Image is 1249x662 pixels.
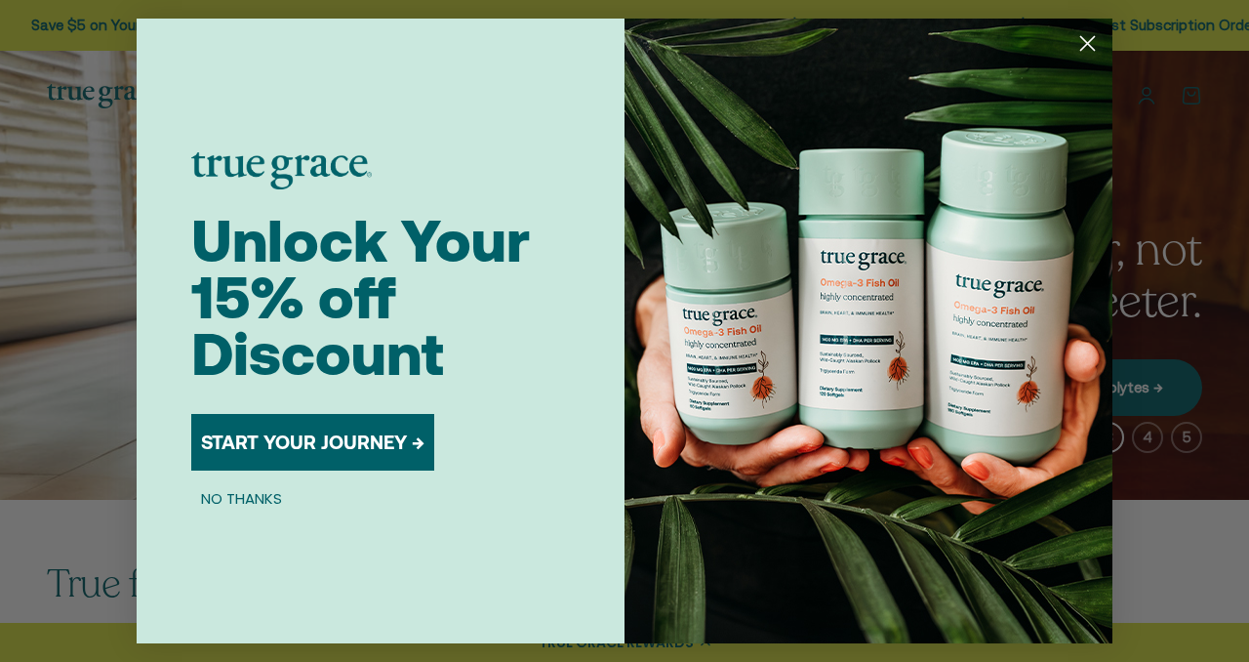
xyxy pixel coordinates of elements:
[1070,26,1105,61] button: Close dialog
[624,19,1112,643] img: 098727d5-50f8-4f9b-9554-844bb8da1403.jpeg
[191,414,434,471] button: START YOUR JOURNEY →
[191,207,530,388] span: Unlock Your 15% off Discount
[191,152,372,189] img: logo placeholder
[191,486,292,510] button: NO THANKS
